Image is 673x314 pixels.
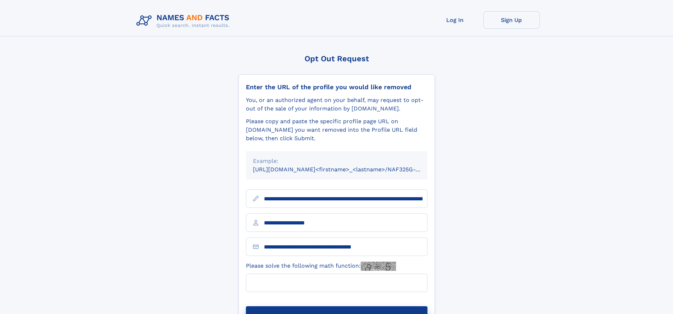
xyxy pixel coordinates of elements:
[246,83,427,91] div: Enter the URL of the profile you would like removed
[238,54,435,63] div: Opt Out Request
[134,11,235,30] img: Logo Names and Facts
[246,96,427,113] div: You, or an authorized agent on your behalf, may request to opt-out of the sale of your informatio...
[246,262,396,271] label: Please solve the following math function:
[253,157,420,165] div: Example:
[253,166,441,173] small: [URL][DOMAIN_NAME]<firstname>_<lastname>/NAF325G-xxxxxxxx
[246,117,427,143] div: Please copy and paste the specific profile page URL on [DOMAIN_NAME] you want removed into the Pr...
[483,11,540,29] a: Sign Up
[427,11,483,29] a: Log In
